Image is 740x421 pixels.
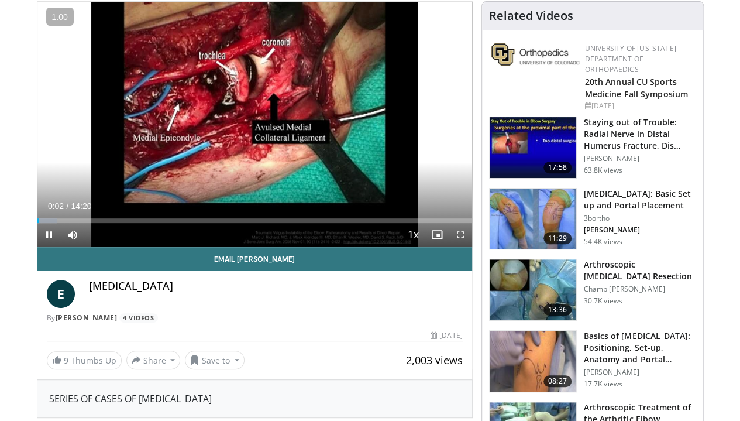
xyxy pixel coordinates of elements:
p: 3bortho [584,214,696,223]
div: SERIES OF CASES OF [MEDICAL_DATA] [49,392,460,406]
h3: [MEDICAL_DATA]: Basic Set up and Portal Placement [584,188,696,211]
span: 13:36 [543,304,572,316]
a: 11:29 [MEDICAL_DATA]: Basic Set up and Portal Placement 3bortho [PERSON_NAME] 54.4K views [489,188,696,250]
div: Progress Bar [37,218,472,223]
a: 20th Annual CU Sports Medicine Fall Symposium [585,76,688,100]
span: 0:02 [48,201,64,211]
p: [PERSON_NAME] [584,368,696,377]
span: 2,003 views [406,353,463,367]
a: 17:58 Staying out of Trouble: Radial Nerve in Distal Humerus Fracture, Dis… [PERSON_NAME] 63.8K v... [489,117,696,179]
img: b6cb6368-1f97-4822-9cbd-ab23a8265dd2.150x105_q85_crop-smart_upscale.jpg [490,331,576,392]
img: 355603a8-37da-49b6-856f-e00d7e9307d3.png.150x105_q85_autocrop_double_scale_upscale_version-0.2.png [491,43,579,66]
span: 17:58 [543,162,572,173]
span: / [67,201,69,211]
img: abboud_3.png.150x105_q85_crop-smart_upscale.jpg [490,189,576,249]
h3: Staying out of Trouble: Radial Nerve in Distal Humerus Fracture, Dis… [584,117,696,152]
p: 54.4K views [584,237,622,247]
button: Mute [61,223,84,247]
span: 08:27 [543,375,572,387]
button: Playback Rate [402,223,425,247]
p: 30.7K views [584,296,622,306]
p: [PERSON_NAME] [584,225,696,235]
p: [PERSON_NAME] [584,154,696,163]
h3: Basics of [MEDICAL_DATA]: Positioning, Set-up, Anatomy and Portal… [584,330,696,365]
h3: Arthroscopic [MEDICAL_DATA] Resection [584,259,696,282]
button: Save to [185,351,245,369]
a: Email [PERSON_NAME] [37,247,472,271]
button: Pause [37,223,61,247]
a: 4 Videos [119,313,158,323]
h4: [MEDICAL_DATA] [89,280,463,293]
a: 08:27 Basics of [MEDICAL_DATA]: Positioning, Set-up, Anatomy and Portal… [PERSON_NAME] 17.7K views [489,330,696,392]
a: E [47,280,75,308]
a: University of [US_STATE] Department of Orthopaedics [585,43,676,74]
button: Share [126,351,181,369]
button: Fullscreen [449,223,472,247]
a: 9 Thumbs Up [47,351,122,369]
div: By [47,313,463,323]
p: 63.8K views [584,166,622,175]
div: [DATE] [585,101,694,111]
img: 1004753_3.png.150x105_q85_crop-smart_upscale.jpg [490,259,576,320]
a: 13:36 Arthroscopic [MEDICAL_DATA] Resection Champ [PERSON_NAME] 30.7K views [489,259,696,321]
video-js: Video Player [37,2,472,247]
img: Q2xRg7exoPLTwO8X4xMDoxOjB1O8AjAz_1.150x105_q85_crop-smart_upscale.jpg [490,117,576,178]
span: 9 [64,355,68,366]
span: 14:20 [71,201,91,211]
span: 11:29 [543,232,572,244]
p: 17.7K views [584,379,622,389]
button: Enable picture-in-picture mode [425,223,449,247]
h4: Related Videos [489,9,573,23]
div: [DATE] [431,330,462,341]
a: [PERSON_NAME] [56,313,118,323]
p: Champ [PERSON_NAME] [584,285,696,294]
